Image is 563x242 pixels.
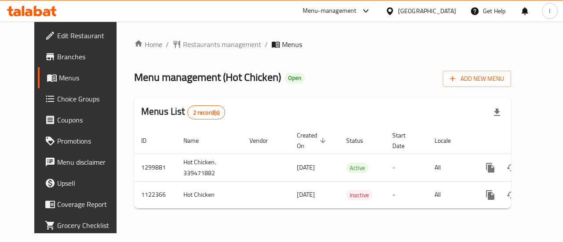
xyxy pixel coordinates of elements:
[38,173,128,194] a: Upsell
[38,130,128,152] a: Promotions
[501,157,522,178] button: Change Status
[57,157,121,167] span: Menu disclaimer
[57,178,121,188] span: Upsell
[59,72,121,83] span: Menus
[249,135,279,146] span: Vendor
[141,105,225,119] h2: Menus List
[38,152,128,173] a: Menu disclaimer
[38,215,128,236] a: Grocery Checklist
[57,94,121,104] span: Choice Groups
[134,67,281,87] span: Menu management ( Hot Chicken )
[385,181,428,208] td: -
[450,73,504,84] span: Add New Menu
[187,105,226,119] div: Total records count
[57,199,121,209] span: Coverage Report
[428,181,473,208] td: All
[285,73,305,83] div: Open
[282,39,302,50] span: Menus
[443,71,511,87] button: Add New Menu
[392,130,417,151] span: Start Date
[38,67,128,88] a: Menus
[549,6,550,16] span: I
[38,194,128,215] a: Coverage Report
[480,157,501,178] button: more
[38,88,128,109] a: Choice Groups
[385,154,428,181] td: -
[486,102,508,123] div: Export file
[435,135,462,146] span: Locale
[57,30,121,41] span: Edit Restaurant
[172,39,261,50] a: Restaurants management
[57,220,121,231] span: Grocery Checklist
[297,162,315,173] span: [DATE]
[176,154,242,181] td: Hot Chicken. 339471882
[480,184,501,206] button: more
[183,39,261,50] span: Restaurants management
[183,135,210,146] span: Name
[265,39,268,50] li: /
[38,109,128,130] a: Coupons
[297,189,315,200] span: [DATE]
[303,6,357,16] div: Menu-management
[57,115,121,125] span: Coupons
[134,39,511,50] nav: breadcrumb
[38,25,128,46] a: Edit Restaurant
[38,46,128,67] a: Branches
[134,181,176,208] td: 1122366
[134,39,162,50] a: Home
[57,51,121,62] span: Branches
[176,181,242,208] td: Hot Chicken
[346,135,375,146] span: Status
[285,74,305,82] span: Open
[428,154,473,181] td: All
[398,6,456,16] div: [GEOGRAPHIC_DATA]
[501,184,522,206] button: Change Status
[188,108,225,117] span: 2 record(s)
[141,135,158,146] span: ID
[57,136,121,146] span: Promotions
[346,190,373,200] span: Inactive
[134,154,176,181] td: 1299881
[346,163,369,173] span: Active
[297,130,329,151] span: Created On
[166,39,169,50] li: /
